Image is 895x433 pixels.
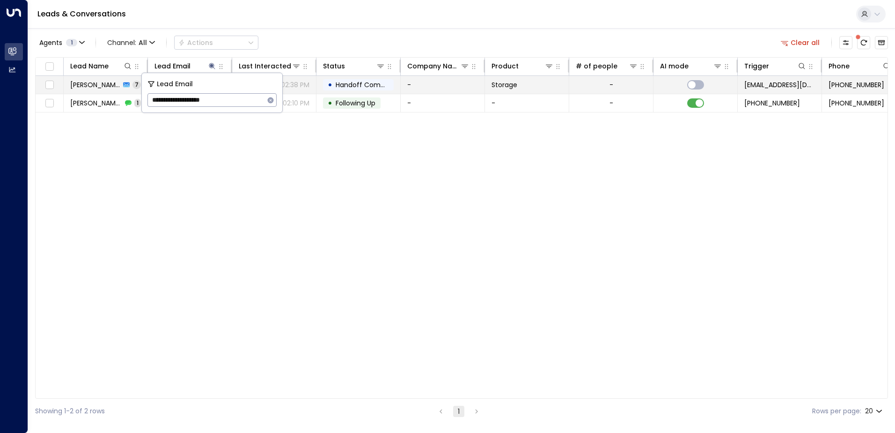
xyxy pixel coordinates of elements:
span: 1 [134,99,141,107]
div: Trigger [744,60,807,72]
span: Toggle select row [44,97,55,109]
span: Storage [492,80,517,90]
p: 02:38 PM [281,80,309,90]
div: 20 [865,404,884,418]
button: Customize [839,36,852,49]
div: Trigger [744,60,769,72]
div: • [328,77,332,93]
div: Company Name [407,60,470,72]
div: Showing 1-2 of 2 rows [35,406,105,416]
div: • [328,95,332,111]
div: Phone [829,60,891,72]
div: Lead Name [70,60,109,72]
div: Last Interacted [239,60,301,72]
div: Product [492,60,554,72]
div: Last Interacted [239,60,291,72]
div: Lead Email [154,60,191,72]
div: Actions [178,38,213,47]
span: Safet Cunaku [70,98,122,108]
button: page 1 [453,406,464,417]
div: Phone [829,60,850,72]
span: +447990607291 [829,80,884,90]
span: leads@space-station.co.uk [744,80,815,90]
span: Agents [39,39,62,46]
div: Lead Name [70,60,132,72]
p: 02:10 PM [283,98,309,108]
span: There are new threads available. Refresh the grid to view the latest updates. [857,36,870,49]
div: - [609,80,613,90]
div: Button group with a nested menu [174,36,258,50]
div: Lead Email [154,60,217,72]
span: 7 [132,81,141,89]
button: Actions [174,36,258,50]
span: +447990607291 [829,98,884,108]
label: Rows per page: [812,406,861,416]
div: # of people [576,60,617,72]
td: - [401,76,485,94]
div: - [609,98,613,108]
td: - [401,94,485,112]
button: Channel:All [103,36,159,49]
span: Toggle select all [44,61,55,73]
div: AI mode [660,60,689,72]
button: Archived Leads [875,36,888,49]
span: Following Up [336,98,375,108]
nav: pagination navigation [435,405,483,417]
div: Product [492,60,519,72]
button: Agents1 [35,36,88,49]
div: Company Name [407,60,460,72]
span: All [139,39,147,46]
span: Safet Cunaku [70,80,120,90]
span: +447990607291 [744,98,800,108]
span: Toggle select row [44,79,55,91]
button: Clear all [777,36,824,49]
a: Leads & Conversations [37,8,126,19]
span: Handoff Completed [336,80,402,90]
span: Channel: [103,36,159,49]
td: - [485,94,569,112]
span: 1 [66,39,77,46]
div: Status [323,60,345,72]
div: AI mode [660,60,722,72]
span: Lead Email [157,79,193,90]
div: Status [323,60,385,72]
div: # of people [576,60,638,72]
